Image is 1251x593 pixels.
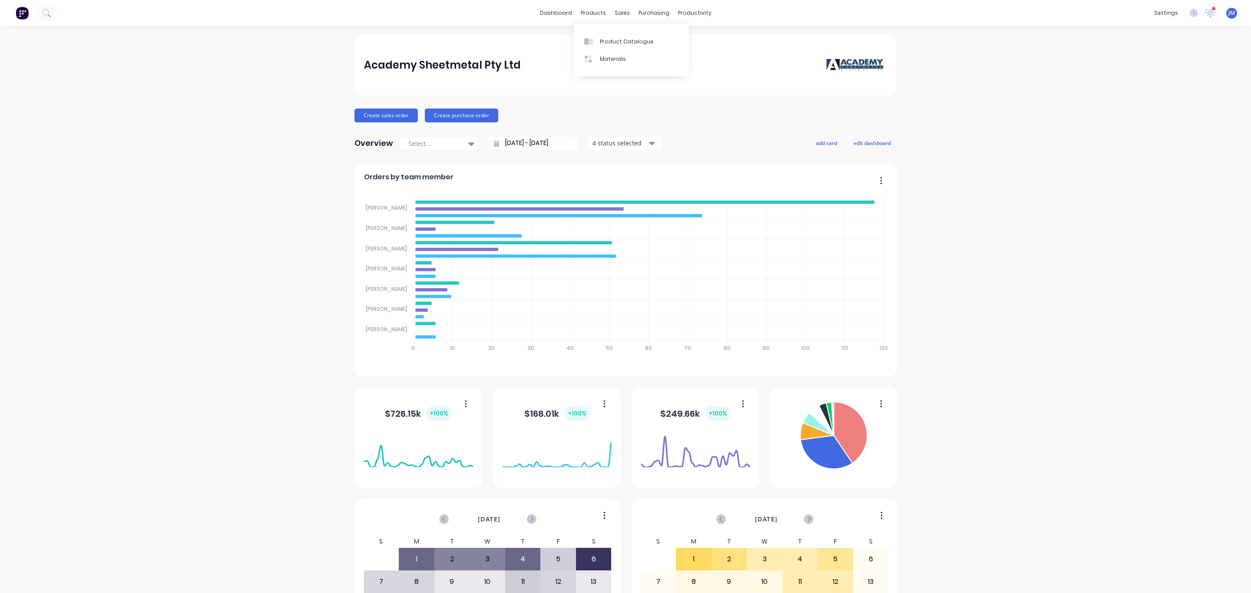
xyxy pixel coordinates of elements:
tspan: 90 [763,344,770,352]
button: edit dashboard [848,137,897,148]
tspan: 60 [645,344,652,352]
div: 1 [399,548,434,570]
div: T [712,535,747,548]
div: T [434,535,470,548]
a: Materials [574,50,689,68]
div: Overview [354,135,393,152]
button: add card [810,137,843,148]
tspan: [PERSON_NAME] [366,305,407,313]
div: S [576,535,612,548]
div: + 100 % [705,406,731,421]
tspan: 100 [801,344,810,352]
div: T [782,535,818,548]
div: 7 [641,571,676,593]
div: 8 [399,571,434,593]
button: Create purchase order [425,109,498,122]
div: 3 [747,548,782,570]
div: 8 [676,571,711,593]
tspan: [PERSON_NAME] [366,265,407,272]
div: S [641,535,676,548]
tspan: [PERSON_NAME] [366,204,407,211]
a: Product Catalogue [574,33,689,50]
tspan: 20 [488,344,495,352]
tspan: 80 [723,344,730,352]
div: products [576,7,610,20]
tspan: 70 [684,344,691,352]
div: Product Catalogue [600,38,654,46]
div: sales [610,7,634,20]
div: 12 [818,571,853,593]
div: 13 [576,571,611,593]
div: W [747,535,782,548]
div: $ 249.66k [660,406,731,421]
div: 3 [470,548,505,570]
div: W [470,535,505,548]
div: F [817,535,853,548]
tspan: [PERSON_NAME] [366,326,407,333]
img: Factory [16,7,29,20]
div: T [505,535,541,548]
div: 6 [854,548,888,570]
div: 2 [435,548,470,570]
div: 11 [783,571,817,593]
a: dashboard [536,7,576,20]
tspan: 10 [450,344,455,352]
span: [DATE] [478,514,500,524]
div: 11 [506,571,540,593]
span: JM [1228,9,1235,17]
div: 9 [435,571,470,593]
div: + 100 % [564,406,590,421]
div: 4 [506,548,540,570]
tspan: 0 [411,344,415,352]
div: 10 [747,571,782,593]
div: 2 [712,548,747,570]
tspan: 50 [606,344,612,352]
div: 5 [818,548,853,570]
tspan: 110 [841,344,848,352]
div: 12 [541,571,576,593]
div: Academy Sheetmetal Pty Ltd [364,56,521,74]
div: M [399,535,434,548]
div: productivity [674,7,716,20]
div: $ 168.01k [524,406,590,421]
button: 4 status selected [588,137,662,150]
div: settings [1150,7,1182,20]
div: S [364,535,399,548]
img: Academy Sheetmetal Pty Ltd [826,59,887,72]
div: S [853,535,889,548]
div: 1 [676,548,711,570]
div: 13 [854,571,888,593]
tspan: [PERSON_NAME] [366,244,407,252]
div: + 100 % [426,406,452,421]
div: 7 [364,571,399,593]
div: F [540,535,576,548]
div: 4 status selected [592,138,647,148]
tspan: [PERSON_NAME] [366,224,407,232]
div: $ 726.15k [385,406,452,421]
tspan: [PERSON_NAME] [366,285,407,293]
tspan: 120 [880,344,888,352]
span: Orders by team member [364,172,453,182]
tspan: 40 [566,344,574,352]
div: purchasing [634,7,674,20]
div: 5 [541,548,576,570]
div: 4 [783,548,817,570]
span: [DATE] [755,514,778,524]
div: 6 [576,548,611,570]
div: M [676,535,712,548]
div: Materials [600,55,626,63]
div: 10 [470,571,505,593]
tspan: 30 [527,344,534,352]
button: Create sales order [354,109,418,122]
div: 9 [712,571,747,593]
